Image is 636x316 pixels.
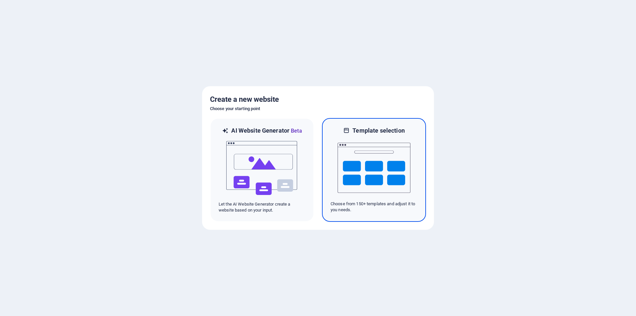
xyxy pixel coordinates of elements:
[290,128,302,134] span: Beta
[210,118,314,222] div: AI Website GeneratorBetaaiLet the AI Website Generator create a website based on your input.
[352,127,404,135] h6: Template selection
[322,118,426,222] div: Template selectionChoose from 150+ templates and adjust it to you needs.
[210,105,426,113] h6: Choose your starting point
[226,135,298,201] img: ai
[331,201,417,213] p: Choose from 150+ templates and adjust it to you needs.
[231,127,302,135] h6: AI Website Generator
[219,201,305,213] p: Let the AI Website Generator create a website based on your input.
[210,94,426,105] h5: Create a new website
